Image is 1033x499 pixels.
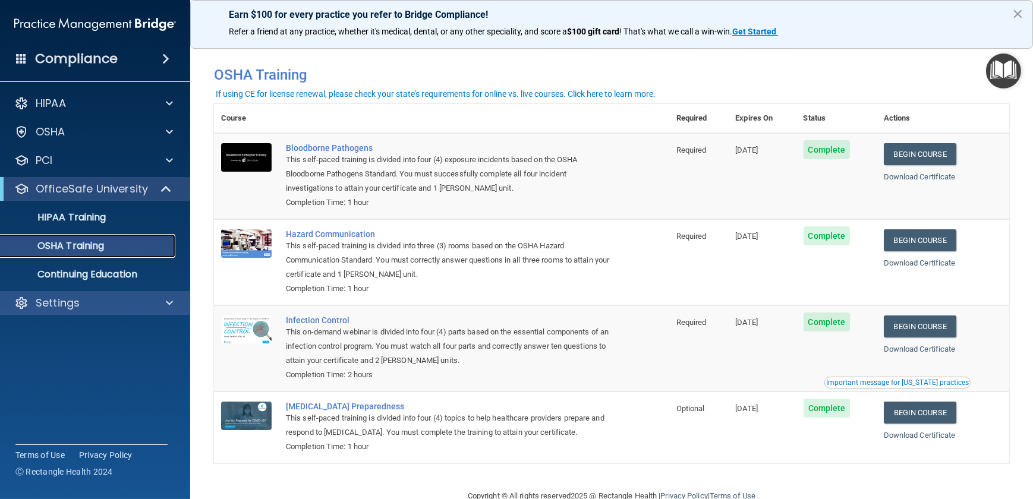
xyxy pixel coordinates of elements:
[884,172,956,181] a: Download Certificate
[36,296,80,310] p: Settings
[14,296,173,310] a: Settings
[735,404,758,413] span: [DATE]
[676,232,707,241] span: Required
[8,269,170,280] p: Continuing Education
[884,315,956,337] a: Begin Course
[229,27,567,36] span: Refer a friend at any practice, whether it's medical, dental, or any other speciality, and score a
[884,345,956,353] a: Download Certificate
[884,402,956,424] a: Begin Course
[35,50,118,67] h4: Compliance
[735,232,758,241] span: [DATE]
[732,27,776,36] strong: Get Started
[804,226,851,245] span: Complete
[79,449,133,461] a: Privacy Policy
[986,53,1021,89] button: Open Resource Center
[15,449,65,461] a: Terms of Use
[669,104,729,133] th: Required
[286,440,610,454] div: Completion Time: 1 hour
[14,153,173,168] a: PCI
[214,67,1009,83] h4: OSHA Training
[286,282,610,296] div: Completion Time: 1 hour
[36,153,52,168] p: PCI
[286,195,610,210] div: Completion Time: 1 hour
[15,466,113,478] span: Ⓒ Rectangle Health 2024
[735,146,758,154] span: [DATE]
[286,402,610,411] a: [MEDICAL_DATA] Preparedness
[286,315,610,325] a: Infection Control
[14,125,173,139] a: OSHA
[286,368,610,382] div: Completion Time: 2 hours
[216,90,656,98] div: If using CE for license renewal, please check your state's requirements for online vs. live cours...
[884,143,956,165] a: Begin Course
[214,88,657,100] button: If using CE for license renewal, please check your state's requirements for online vs. live cours...
[732,27,778,36] a: Get Started
[804,399,851,418] span: Complete
[1012,4,1023,23] button: Close
[804,312,851,331] span: Complete
[286,229,610,239] a: Hazard Communication
[286,411,610,440] div: This self-paced training is divided into four (4) topics to help healthcare providers prepare and...
[877,104,1009,133] th: Actions
[14,182,172,196] a: OfficeSafe University
[796,104,877,133] th: Status
[214,104,279,133] th: Course
[884,258,956,267] a: Download Certificate
[36,182,148,196] p: OfficeSafe University
[286,239,610,282] div: This self-paced training is divided into three (3) rooms based on the OSHA Hazard Communication S...
[286,325,610,368] div: This on-demand webinar is divided into four (4) parts based on the essential components of an inf...
[286,143,610,153] a: Bloodborne Pathogens
[728,104,796,133] th: Expires On
[14,12,176,36] img: PMB logo
[884,229,956,251] a: Begin Course
[676,318,707,327] span: Required
[8,211,106,223] p: HIPAA Training
[14,96,173,110] a: HIPAA
[229,9,994,20] p: Earn $100 for every practice you refer to Bridge Compliance!
[567,27,619,36] strong: $100 gift card
[286,153,610,195] div: This self-paced training is divided into four (4) exposure incidents based on the OSHA Bloodborne...
[804,140,851,159] span: Complete
[884,431,956,440] a: Download Certificate
[36,125,65,139] p: OSHA
[676,404,705,413] span: Optional
[36,96,66,110] p: HIPAA
[735,318,758,327] span: [DATE]
[824,377,971,389] button: Read this if you are a dental practitioner in the state of CA
[676,146,707,154] span: Required
[619,27,732,36] span: ! That's what we call a win-win.
[8,240,104,252] p: OSHA Training
[826,379,969,386] div: Important message for [US_STATE] practices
